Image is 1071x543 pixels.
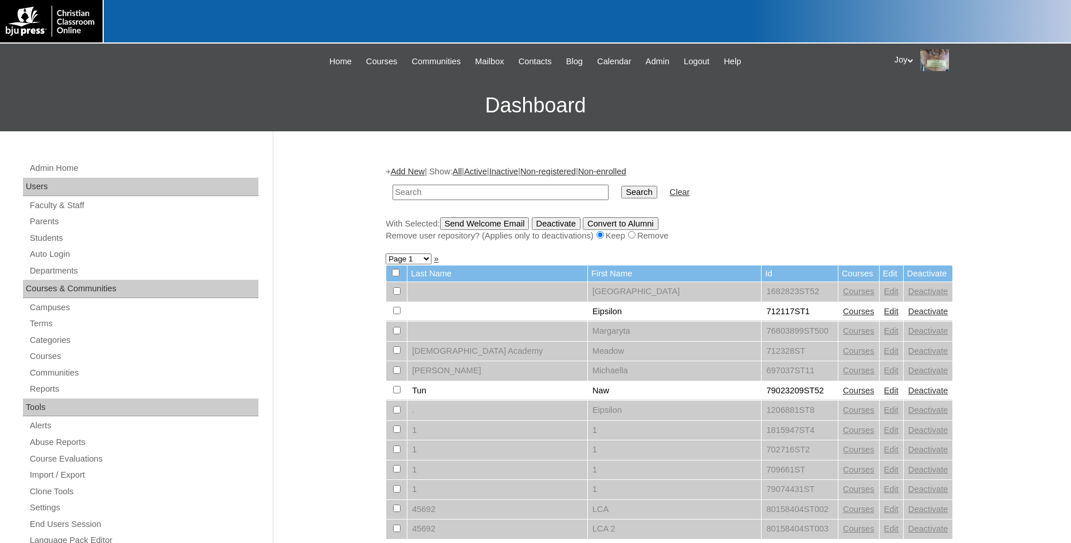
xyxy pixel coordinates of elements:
a: Admin [640,55,676,68]
td: Last Name [407,265,587,282]
td: 697037ST11 [762,361,838,381]
a: Contacts [513,55,558,68]
a: Home [324,55,358,68]
td: 1 [588,440,762,460]
a: Courses [843,425,874,435]
td: Eipsilon [588,302,762,322]
input: Deactivate [532,217,580,230]
a: Edit [884,485,899,494]
a: Active [464,167,487,176]
a: Reports [29,382,258,396]
h3: Dashboard [6,80,1065,131]
a: Auto Login [29,247,258,261]
td: Margaryta [588,322,762,341]
a: Students [29,231,258,245]
td: [GEOGRAPHIC_DATA] [588,282,762,302]
a: Communities [406,55,467,68]
a: Courses [843,346,874,356]
a: Departments [29,264,258,278]
img: logo-white.png [6,6,97,37]
td: 76803899ST500 [762,322,838,341]
td: 1 [588,460,762,480]
td: 702716ST2 [762,440,838,460]
a: Alerts [29,419,258,433]
a: Clone Tools [29,485,258,499]
td: 79023209ST52 [762,381,838,401]
a: Communities [29,366,258,380]
a: Faculty & Staff [29,198,258,213]
a: Edit [884,505,899,514]
a: Deactivate [908,485,948,494]
a: Calendar [591,55,637,68]
a: Help [718,55,747,68]
td: Naw [588,381,762,401]
a: Deactivate [908,386,948,395]
a: Course Evaluations [29,452,258,466]
a: Deactivate [908,405,948,415]
span: Admin [646,55,670,68]
input: Send Welcome Email [440,217,529,230]
a: Mailbox [469,55,510,68]
a: Courses [843,465,874,474]
td: Michaella [588,361,762,381]
td: 1206881ST8 [762,401,838,420]
a: Edit [884,346,899,356]
a: Inactive [489,167,519,176]
td: Deactivate [904,265,952,282]
div: Users [23,178,258,196]
a: Admin Home [29,161,258,175]
a: Courses [843,386,874,395]
a: Courses [843,287,874,296]
div: + | Show: | | | | [386,166,953,241]
a: Campuses [29,300,258,315]
span: Home [329,55,352,68]
td: 712328ST [762,342,838,361]
a: Courses [843,405,874,415]
a: Clear [670,187,690,197]
img: Joy Dantz [920,49,949,71]
div: Remove user repository? (Applies only to deactivations) Keep Remove [386,230,953,242]
span: Calendar [597,55,631,68]
div: Tools [23,399,258,417]
td: [DEMOGRAPHIC_DATA] Academy [407,342,587,361]
a: Courses [843,524,874,533]
td: [PERSON_NAME] [407,361,587,381]
a: Edit [884,465,899,474]
td: Courses [838,265,879,282]
a: Edit [884,386,899,395]
td: Id [762,265,838,282]
a: Non-enrolled [578,167,626,176]
a: Edit [884,445,899,454]
a: Settings [29,501,258,515]
span: Contacts [519,55,552,68]
span: Communities [412,55,461,68]
td: LCA [588,500,762,519]
td: Eipsilon [588,401,762,420]
a: Non-registered [520,167,576,176]
a: Deactivate [908,505,948,514]
a: Deactivate [908,465,948,474]
td: 712117ST1 [762,302,838,322]
div: With Selected: [386,217,953,242]
a: Courses [843,307,874,316]
a: Courses [360,55,403,68]
td: 709661ST [762,460,838,480]
td: 1815947ST4 [762,421,838,440]
td: 45692 [407,519,587,539]
a: Courses [843,485,874,494]
span: Help [724,55,741,68]
a: Deactivate [908,445,948,454]
a: Blog [560,55,589,68]
a: Import / Export [29,468,258,482]
div: Courses & Communities [23,280,258,298]
a: Edit [884,405,899,415]
td: 79074431ST [762,480,838,499]
td: 80158404ST002 [762,500,838,519]
td: 45692 [407,500,587,519]
input: Search [621,186,657,198]
input: Search [393,185,609,200]
a: Edit [884,425,899,435]
td: Tun [407,381,587,401]
a: Deactivate [908,346,948,356]
a: » [434,254,438,263]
